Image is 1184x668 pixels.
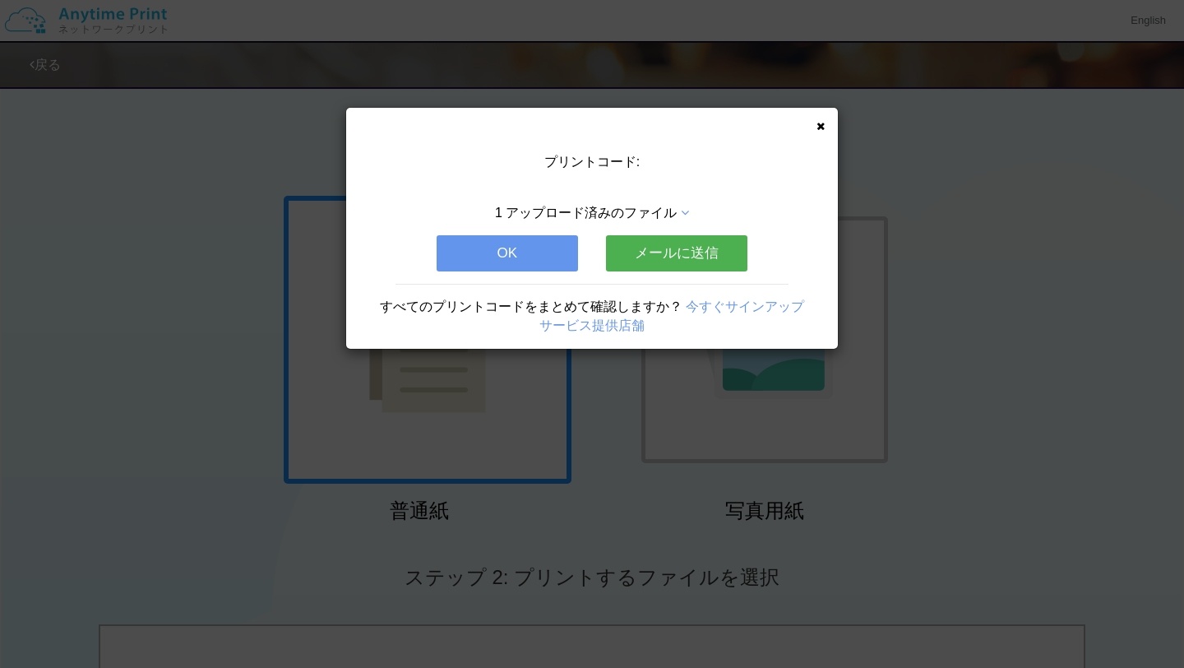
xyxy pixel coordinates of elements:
button: OK [437,235,578,271]
span: 1 アップロード済みのファイル [495,206,677,220]
button: メールに送信 [606,235,747,271]
span: すべてのプリントコードをまとめて確認しますか？ [380,299,682,313]
a: 今すぐサインアップ [686,299,804,313]
span: プリントコード: [544,155,640,169]
a: サービス提供店舗 [539,318,645,332]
